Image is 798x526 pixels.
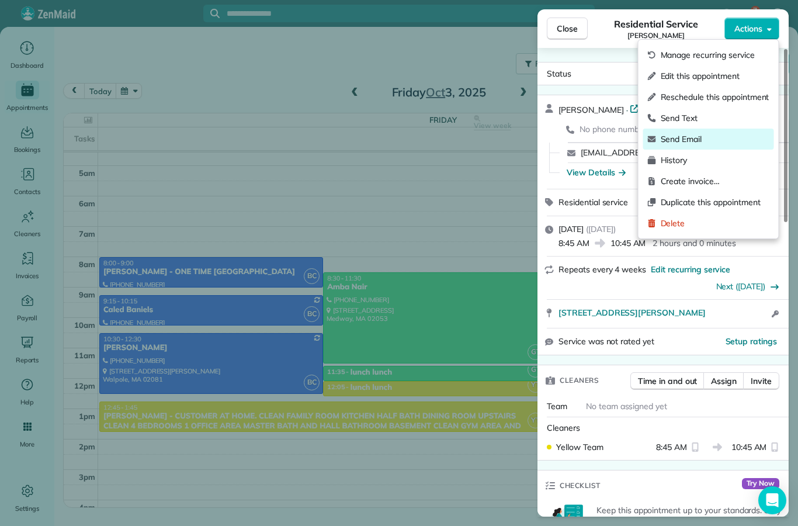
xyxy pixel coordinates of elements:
span: Residential Service [614,17,698,31]
span: Cleaners [560,375,599,386]
span: 8:45 AM [656,441,687,453]
div: Open Intercom Messenger [758,486,786,514]
button: Setup ratings [726,335,778,347]
span: Time in and out [638,375,697,387]
span: [PERSON_NAME] [558,105,624,115]
span: Manage recurring service [661,49,769,61]
button: Time in and out [630,372,705,390]
span: Actions [734,23,762,34]
span: 8:45 AM [558,237,589,249]
button: Close [547,18,588,40]
a: Next ([DATE]) [716,281,766,292]
span: Try Now [742,478,779,490]
span: Residential service [558,197,628,207]
span: History [661,154,769,166]
a: [EMAIL_ADDRESS][DOMAIN_NAME] [581,147,717,158]
button: View Details [567,167,626,178]
span: 10:45 AM [610,237,646,249]
a: [STREET_ADDRESS][PERSON_NAME] [558,307,768,319]
a: Open profile [630,102,691,114]
span: Checklist [560,480,601,492]
span: Send Text [661,112,769,124]
span: Edit recurring service [651,264,730,275]
span: Invite [751,375,772,387]
span: No team assigned yet [586,401,667,411]
span: 10:45 AM [731,441,767,453]
span: Edit this appointment [661,70,769,82]
button: Invite [743,372,779,390]
span: Reschedule this appointment [661,91,769,103]
span: Create invoice… [661,175,769,187]
span: Setup ratings [726,336,778,347]
span: [DATE] [558,224,584,234]
p: 2 hours and 0 minutes [653,237,735,249]
span: Delete [661,217,769,229]
span: · [624,105,630,115]
span: ( [DATE] ) [586,224,616,234]
span: Send Email [661,133,769,145]
span: Service was not rated yet [558,335,654,348]
button: Assign [703,372,744,390]
span: Close [557,23,578,34]
span: Assign [711,375,737,387]
span: [PERSON_NAME] [627,31,685,40]
span: Duplicate this appointment [661,196,769,208]
span: Status [547,68,571,79]
span: [STREET_ADDRESS][PERSON_NAME] [558,307,706,319]
button: Open access information [768,307,782,321]
button: Next ([DATE]) [716,281,780,292]
span: Repeats every 4 weeks [558,264,646,275]
span: Yellow Team [556,441,603,453]
span: Cleaners [547,423,580,433]
span: No phone number on record [580,124,684,134]
span: Team [547,401,567,411]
